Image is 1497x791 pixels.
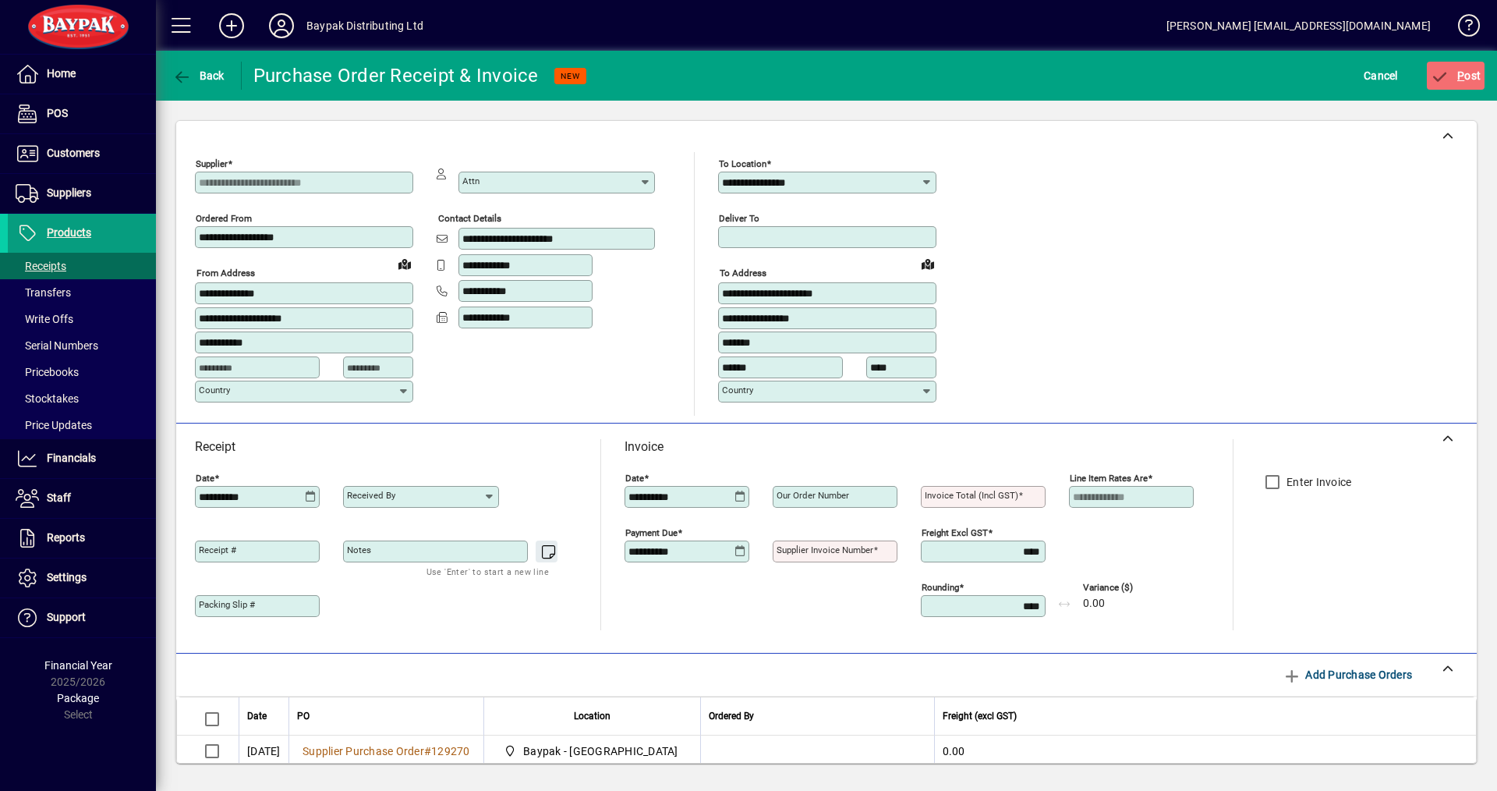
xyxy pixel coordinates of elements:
[1364,63,1398,88] span: Cancel
[16,339,98,352] span: Serial Numbers
[347,544,371,555] mat-label: Notes
[16,366,79,378] span: Pricebooks
[1283,662,1412,687] span: Add Purchase Orders
[1083,583,1177,593] span: Variance ($)
[16,286,71,299] span: Transfers
[8,55,156,94] a: Home
[196,473,214,484] mat-label: Date
[16,260,66,272] span: Receipts
[8,253,156,279] a: Receipts
[1276,661,1418,689] button: Add Purchase Orders
[1446,3,1478,54] a: Knowledge Base
[1360,62,1402,90] button: Cancel
[8,306,156,332] a: Write Offs
[1166,13,1431,38] div: [PERSON_NAME] [EMAIL_ADDRESS][DOMAIN_NAME]
[719,158,766,169] mat-label: To location
[8,134,156,173] a: Customers
[16,392,79,405] span: Stocktakes
[392,251,417,276] a: View on map
[426,562,549,580] mat-hint: Use 'Enter' to start a new line
[8,385,156,412] a: Stocktakes
[297,708,310,725] span: PO
[1083,598,1105,610] span: 0.00
[16,419,92,431] span: Price Updates
[1457,69,1464,82] span: P
[303,745,424,757] span: Supplier Purchase Order
[625,473,644,484] mat-label: Date
[247,708,267,725] span: Date
[168,62,228,90] button: Back
[424,745,431,757] span: #
[8,359,156,385] a: Pricebooks
[500,742,685,761] span: Baypak - Onekawa
[8,174,156,213] a: Suppliers
[156,62,242,90] app-page-header-button: Back
[47,611,86,623] span: Support
[347,490,395,501] mat-label: Received by
[57,692,99,704] span: Package
[47,491,71,504] span: Staff
[1070,473,1148,484] mat-label: Line item rates are
[523,743,678,759] span: Baypak - [GEOGRAPHIC_DATA]
[172,69,225,82] span: Back
[47,107,68,119] span: POS
[16,313,73,325] span: Write Offs
[47,531,85,544] span: Reports
[199,544,236,555] mat-label: Receipt #
[8,519,156,558] a: Reports
[561,71,580,81] span: NEW
[462,176,480,186] mat-label: Attn
[297,708,476,725] div: PO
[8,279,156,306] a: Transfers
[8,479,156,518] a: Staff
[1427,62,1485,90] button: Post
[196,213,252,224] mat-label: Ordered from
[306,13,423,38] div: Baypak Distributing Ltd
[915,251,940,276] a: View on map
[943,708,1017,725] span: Freight (excl GST)
[709,708,754,725] span: Ordered By
[47,571,87,583] span: Settings
[922,582,959,593] mat-label: Rounding
[922,527,988,538] mat-label: Freight excl GST
[1283,474,1351,490] label: Enter Invoice
[574,708,610,725] span: Location
[44,659,112,672] span: Financial Year
[47,452,96,464] span: Financials
[777,544,873,555] mat-label: Supplier invoice number
[253,63,539,88] div: Purchase Order Receipt & Invoice
[199,385,230,395] mat-label: Country
[1431,69,1481,82] span: ost
[431,745,470,757] span: 129270
[8,439,156,478] a: Financials
[196,158,228,169] mat-label: Supplier
[925,490,1018,501] mat-label: Invoice Total (incl GST)
[625,527,678,538] mat-label: Payment due
[709,708,926,725] div: Ordered By
[777,490,849,501] mat-label: Our order number
[934,736,1477,767] td: 0.00
[8,94,156,133] a: POS
[297,743,476,760] a: Supplier Purchase Order#129270
[47,226,91,239] span: Products
[47,186,91,199] span: Suppliers
[8,332,156,359] a: Serial Numbers
[722,385,753,395] mat-label: Country
[239,736,288,767] td: [DATE]
[8,412,156,438] a: Price Updates
[47,147,100,159] span: Customers
[47,67,76,80] span: Home
[8,559,156,598] a: Settings
[207,12,257,40] button: Add
[247,708,281,725] div: Date
[199,599,255,610] mat-label: Packing Slip #
[8,598,156,637] a: Support
[257,12,306,40] button: Profile
[719,213,759,224] mat-label: Deliver To
[943,708,1457,725] div: Freight (excl GST)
